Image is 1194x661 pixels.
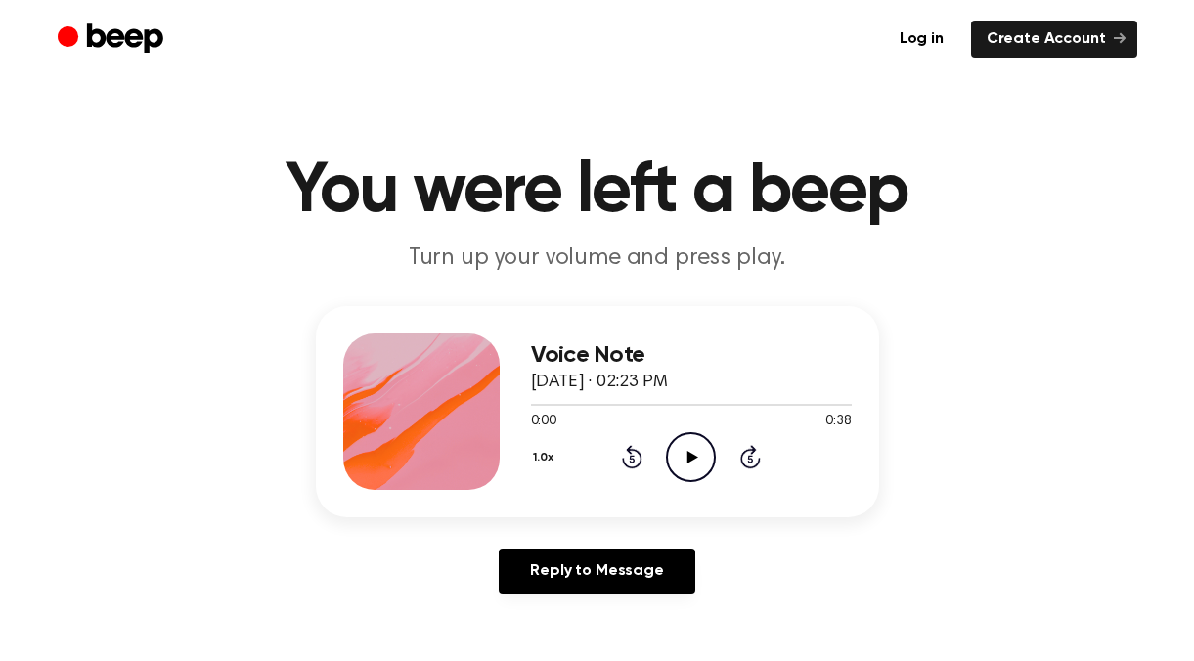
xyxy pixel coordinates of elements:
h3: Voice Note [531,342,852,369]
span: [DATE] · 02:23 PM [531,374,668,391]
h1: You were left a beep [97,156,1098,227]
span: 0:38 [825,412,851,432]
span: 0:00 [531,412,556,432]
a: Reply to Message [499,549,694,594]
button: 1.0x [531,441,561,474]
a: Beep [58,21,168,59]
p: Turn up your volume and press play. [222,242,973,275]
a: Log in [884,21,959,58]
a: Create Account [971,21,1137,58]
